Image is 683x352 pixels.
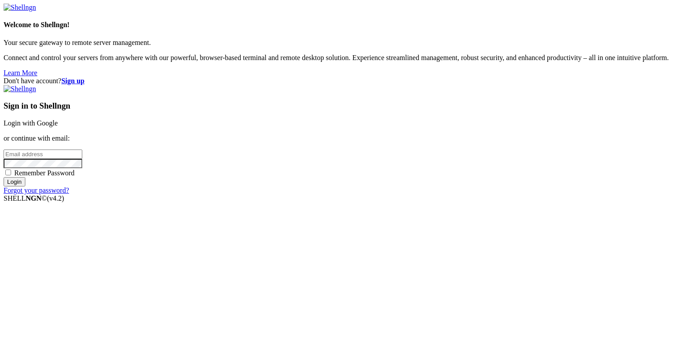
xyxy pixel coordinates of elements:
span: 4.2.0 [47,194,64,202]
a: Forgot your password? [4,186,69,194]
p: Connect and control your servers from anywhere with our powerful, browser-based terminal and remo... [4,54,679,62]
input: Remember Password [5,170,11,175]
input: Login [4,177,25,186]
img: Shellngn [4,85,36,93]
a: Login with Google [4,119,58,127]
a: Learn More [4,69,37,77]
h3: Sign in to Shellngn [4,101,679,111]
div: Don't have account? [4,77,679,85]
img: Shellngn [4,4,36,12]
p: or continue with email: [4,134,679,142]
a: Sign up [61,77,84,85]
span: SHELL © [4,194,64,202]
b: NGN [26,194,42,202]
input: Email address [4,150,82,159]
h4: Welcome to Shellngn! [4,21,679,29]
span: Remember Password [14,169,75,177]
p: Your secure gateway to remote server management. [4,39,679,47]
